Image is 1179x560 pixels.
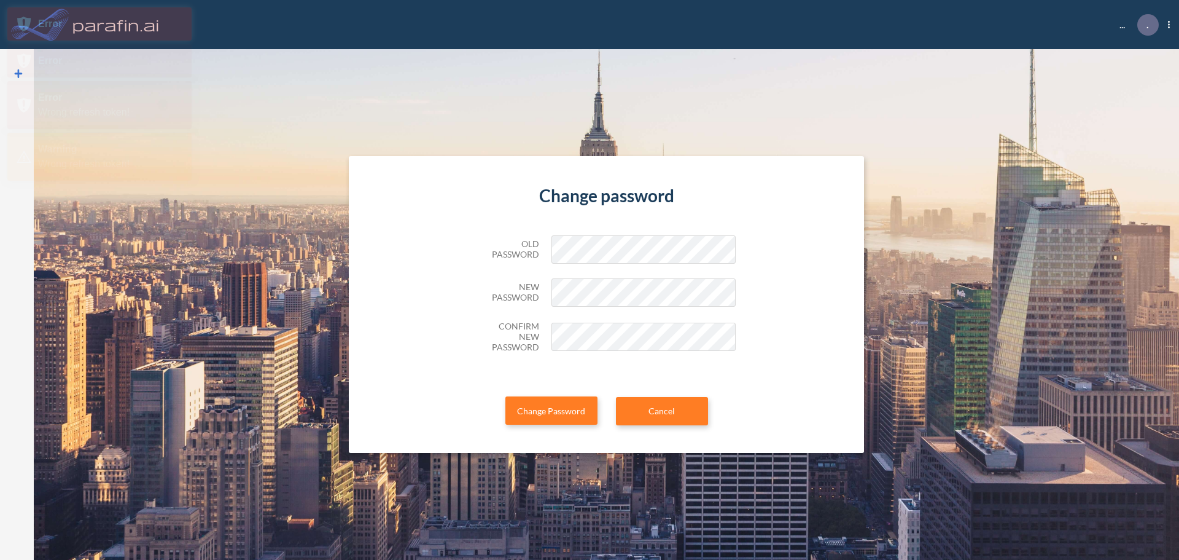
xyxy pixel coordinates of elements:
[478,239,539,260] h5: Old Password
[38,53,182,68] div: Error
[505,396,597,425] button: Change Password
[38,105,182,120] div: Wrong refresh token!
[478,321,539,352] h5: Confirm New Password
[478,186,736,207] h4: Change password
[38,17,182,31] div: Error
[1146,19,1149,30] p: .
[616,397,708,425] a: Cancel
[478,282,539,303] h5: New Password
[38,90,182,105] div: Error
[38,142,182,157] div: Warning
[1101,14,1170,36] div: ...
[38,157,182,172] div: Wrong refresh token!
